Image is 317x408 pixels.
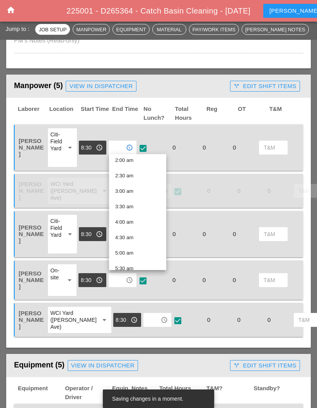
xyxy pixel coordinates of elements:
div: Citi-Field Yard [50,131,62,152]
span: 0 [230,277,239,283]
div: Equipment [116,25,146,33]
span: 0 [199,144,209,151]
button: Edit Shift Items [230,81,300,92]
div: WCI Yard ([PERSON_NAME] Ave) [50,180,93,201]
span: Total Hours [158,384,206,401]
span: Start Time [80,105,111,122]
div: 4:00 am [115,218,160,227]
span: 0 [199,277,209,283]
a: View in Dispatcher [66,81,136,92]
button: Job Setup [35,24,70,35]
span: 0 [204,316,213,323]
span: Standby? [253,384,300,401]
i: arrow_drop_down [65,143,75,152]
span: Reg [206,105,237,122]
span: Equipment [17,384,64,401]
div: [PERSON_NAME] Notes [245,25,305,33]
span: 0 [169,144,179,151]
i: arrow_drop_down [65,275,74,285]
span: T&M [268,105,300,122]
button: Manpower [73,24,110,35]
button: Equipment [112,24,149,35]
div: Citi-Field Yard [50,218,62,238]
div: 5:00 am [115,248,160,258]
i: access_time [126,144,133,151]
span: End Time [111,105,143,122]
div: 4:30 am [115,233,160,242]
div: 3:00 am [115,187,160,196]
i: access_time [96,144,103,151]
button: Edit Shift Items [230,360,300,371]
span: Operator / Driver [64,384,111,401]
span: OT [237,105,268,122]
span: 0 [264,316,274,323]
div: 2:00 am [115,156,160,165]
span: Location [48,105,80,122]
div: On-site [50,267,62,281]
i: arrow_drop_down [100,186,109,195]
span: 0 [234,187,244,194]
div: Job Setup [39,25,66,33]
a: View in Dispatcher [68,360,138,371]
div: Pay/Work Items [193,25,235,33]
span: No Lunch? [143,105,174,122]
div: Manpower [76,25,106,33]
span: T&M? [206,384,253,401]
span: 0 [204,187,213,194]
span: 0 [264,187,274,194]
div: Equipment (5) [14,358,227,373]
div: Edit Shift Items [233,361,296,370]
span: 0 [169,231,179,237]
i: access_time [161,316,168,323]
i: arrow_drop_down [65,229,75,239]
span: 0 [199,231,209,237]
div: Edit Shift Items [233,82,296,91]
input: T&M [264,274,283,286]
span: Total Hours [174,105,206,122]
div: View in Dispatcher [69,82,133,91]
div: WCI Yard ([PERSON_NAME] Ave) [50,309,93,330]
div: 5:30 am [115,264,160,273]
input: T&M [264,141,283,154]
span: [PERSON_NAME] [19,310,44,330]
div: Manpower (5) [14,78,227,94]
span: [PERSON_NAME] [19,224,44,244]
i: call_split [233,362,240,369]
span: Jump to : [5,25,32,32]
i: call_split [233,83,240,89]
span: 225001 - D265364 - Catch Basin Cleaning - [DATE] [66,7,251,15]
span: 0 [169,277,179,283]
button: [PERSON_NAME] Notes [242,24,308,35]
div: Material [156,25,183,33]
button: Pay/Work Items [189,24,239,35]
span: 0 [230,231,239,237]
span: Saving changes in a moment. [112,396,183,402]
span: 0 [230,144,239,151]
div: 2:30 am [115,171,160,180]
div: View in Dispatcher [71,361,135,370]
span: [PERSON_NAME] [19,270,44,290]
span: 0 [234,316,244,323]
span: Equip. Notes [111,384,158,401]
i: access_time [131,316,138,323]
span: [PERSON_NAME] [19,138,44,157]
i: access_time [96,277,103,284]
i: arrow_drop_down [100,315,109,325]
i: access_time [96,231,103,238]
span: Laborer [17,105,48,122]
i: access_time [126,277,133,284]
span: [PERSON_NAME] [19,181,44,201]
input: T&M [264,228,283,240]
button: Material [152,24,186,35]
textarea: PM's Notes (Read-only) [14,34,303,53]
div: 3:30 am [115,202,160,211]
i: home [6,5,15,15]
